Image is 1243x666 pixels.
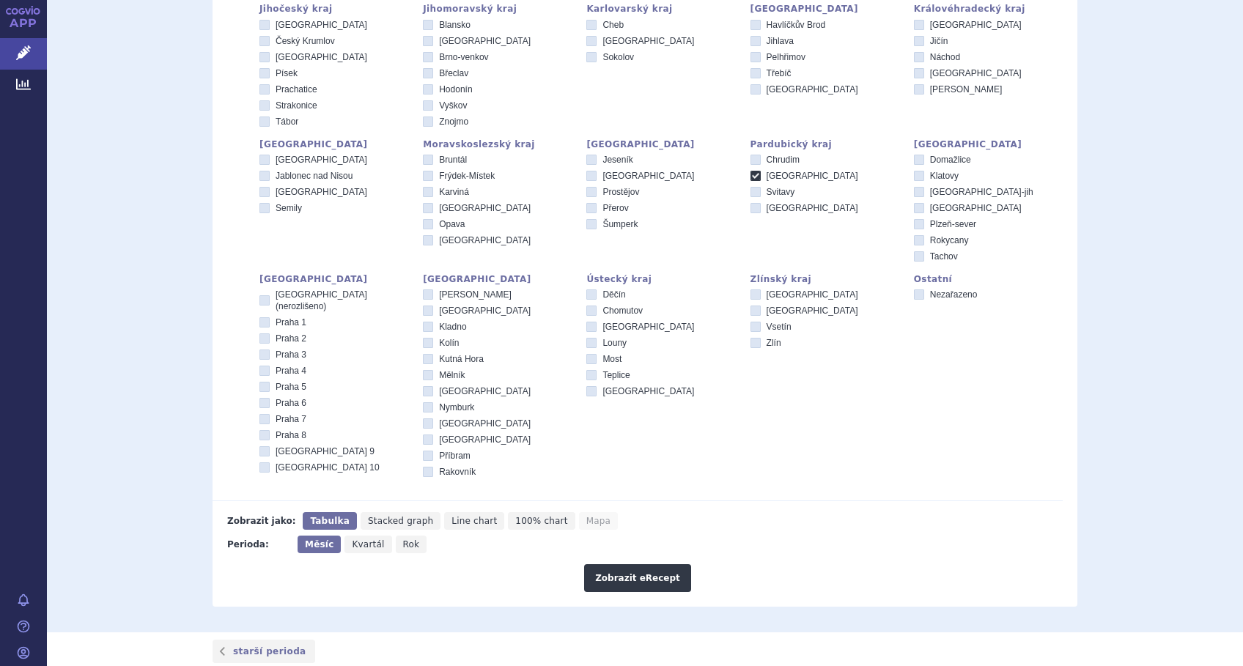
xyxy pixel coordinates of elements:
span: Strakonice [276,100,317,111]
span: Most [602,354,621,364]
span: Nymburk [439,402,474,412]
span: Praha 8 [276,430,306,440]
span: Rakovník [439,467,476,477]
div: [GEOGRAPHIC_DATA] [423,274,572,284]
span: [GEOGRAPHIC_DATA] [602,171,694,181]
span: [PERSON_NAME] [439,289,512,300]
span: Třebíč [767,68,792,78]
span: [GEOGRAPHIC_DATA] 9 [276,446,375,456]
span: Semily [276,203,302,213]
span: Praha 2 [276,333,306,344]
span: [GEOGRAPHIC_DATA] [276,20,367,30]
span: Nezařazeno [930,289,978,300]
span: [GEOGRAPHIC_DATA] [602,36,694,46]
span: Blansko [439,20,471,30]
div: Královéhradecký kraj [914,4,1063,14]
span: Tabulka [310,516,349,526]
span: Děčín [602,289,625,300]
span: Jičín [930,36,948,46]
span: [GEOGRAPHIC_DATA] [930,20,1022,30]
div: Perioda: [227,536,290,553]
span: Vsetín [767,322,792,332]
span: Český Krumlov [276,36,335,46]
div: [GEOGRAPHIC_DATA] [750,4,899,14]
span: Mapa [586,516,611,526]
span: Line chart [451,516,497,526]
a: starší perioda [213,640,315,663]
div: Jihočeský kraj [259,4,408,14]
div: [GEOGRAPHIC_DATA] [259,139,408,149]
span: Rokycany [930,235,969,245]
span: [GEOGRAPHIC_DATA] [276,52,367,62]
span: [GEOGRAPHIC_DATA] [767,289,858,300]
div: Pardubický kraj [750,139,899,149]
span: Bruntál [439,155,467,165]
span: Tábor [276,116,298,127]
span: [GEOGRAPHIC_DATA] [602,322,694,332]
span: Cheb [602,20,624,30]
div: [GEOGRAPHIC_DATA] [586,139,735,149]
span: Měsíc [305,539,333,550]
span: [GEOGRAPHIC_DATA] [930,203,1022,213]
span: Chrudim [767,155,800,165]
span: [GEOGRAPHIC_DATA] [439,386,531,396]
span: [GEOGRAPHIC_DATA] [767,84,858,95]
span: Kladno [439,322,466,332]
span: Domažlice [930,155,971,165]
div: Ostatní [914,274,1063,284]
span: Prachatice [276,84,317,95]
span: Praha 3 [276,349,306,360]
div: Jihomoravský kraj [423,4,572,14]
span: Praha 1 [276,317,306,328]
span: Svitavy [767,187,795,197]
span: Písek [276,68,298,78]
span: [GEOGRAPHIC_DATA]-jih [930,187,1033,197]
span: Jablonec nad Nisou [276,171,353,181]
span: Přerov [602,203,628,213]
span: Břeclav [439,68,468,78]
span: Pelhřimov [767,52,805,62]
span: Jeseník [602,155,632,165]
span: [GEOGRAPHIC_DATA] [602,386,694,396]
span: 100% chart [515,516,567,526]
span: Plzeň-sever [930,219,976,229]
div: [GEOGRAPHIC_DATA] [259,274,408,284]
span: Zlín [767,338,781,348]
span: [GEOGRAPHIC_DATA] [276,187,367,197]
span: Mělník [439,370,465,380]
span: [GEOGRAPHIC_DATA] [439,203,531,213]
span: Praha 6 [276,398,306,408]
span: [GEOGRAPHIC_DATA] [930,68,1022,78]
div: Karlovarský kraj [586,4,735,14]
div: Moravskoslezský kraj [423,139,572,149]
span: Vyškov [439,100,467,111]
button: Zobrazit eRecept [584,564,691,592]
span: Kolín [439,338,459,348]
span: Prostějov [602,187,639,197]
span: [GEOGRAPHIC_DATA] [767,171,858,181]
span: Hodonín [439,84,472,95]
span: Kutná Hora [439,354,484,364]
span: Frýdek-Místek [439,171,495,181]
span: [GEOGRAPHIC_DATA] [439,36,531,46]
div: Ústecký kraj [586,274,735,284]
span: Stacked graph [368,516,433,526]
span: Havlíčkův Brod [767,20,826,30]
span: Klatovy [930,171,959,181]
span: Karviná [439,187,469,197]
div: Zlínský kraj [750,274,899,284]
span: [GEOGRAPHIC_DATA] [439,306,531,316]
span: Chomutov [602,306,643,316]
span: Sokolov [602,52,634,62]
span: Příbram [439,451,471,461]
span: Šumperk [602,219,638,229]
span: Louny [602,338,627,348]
span: Opava [439,219,465,229]
div: Zobrazit jako: [227,512,295,530]
span: Znojmo [439,116,468,127]
span: Brno-venkov [439,52,488,62]
span: Tachov [930,251,958,262]
span: Praha 7 [276,414,306,424]
span: Kvartál [352,539,384,550]
span: Teplice [602,370,630,380]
